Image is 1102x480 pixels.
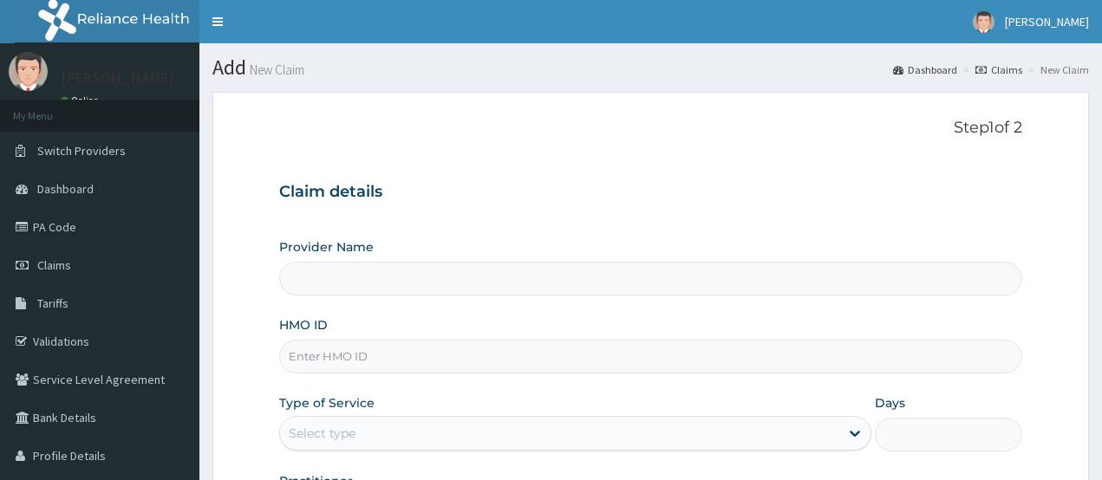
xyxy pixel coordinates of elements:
[893,62,957,77] a: Dashboard
[246,63,304,76] small: New Claim
[279,119,1023,138] p: Step 1 of 2
[1024,62,1089,77] li: New Claim
[279,316,328,334] label: HMO ID
[279,238,374,256] label: Provider Name
[9,52,48,91] img: User Image
[975,62,1022,77] a: Claims
[279,394,375,412] label: Type of Service
[37,257,71,273] span: Claims
[1005,14,1089,29] span: [PERSON_NAME]
[37,143,126,159] span: Switch Providers
[212,56,1089,79] h1: Add
[279,340,1023,373] input: Enter HMO ID
[289,425,355,442] div: Select type
[37,295,68,311] span: Tariffs
[37,181,94,197] span: Dashboard
[61,94,102,107] a: Online
[61,70,174,86] p: [PERSON_NAME]
[973,11,994,33] img: User Image
[279,183,1023,202] h3: Claim details
[875,394,905,412] label: Days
